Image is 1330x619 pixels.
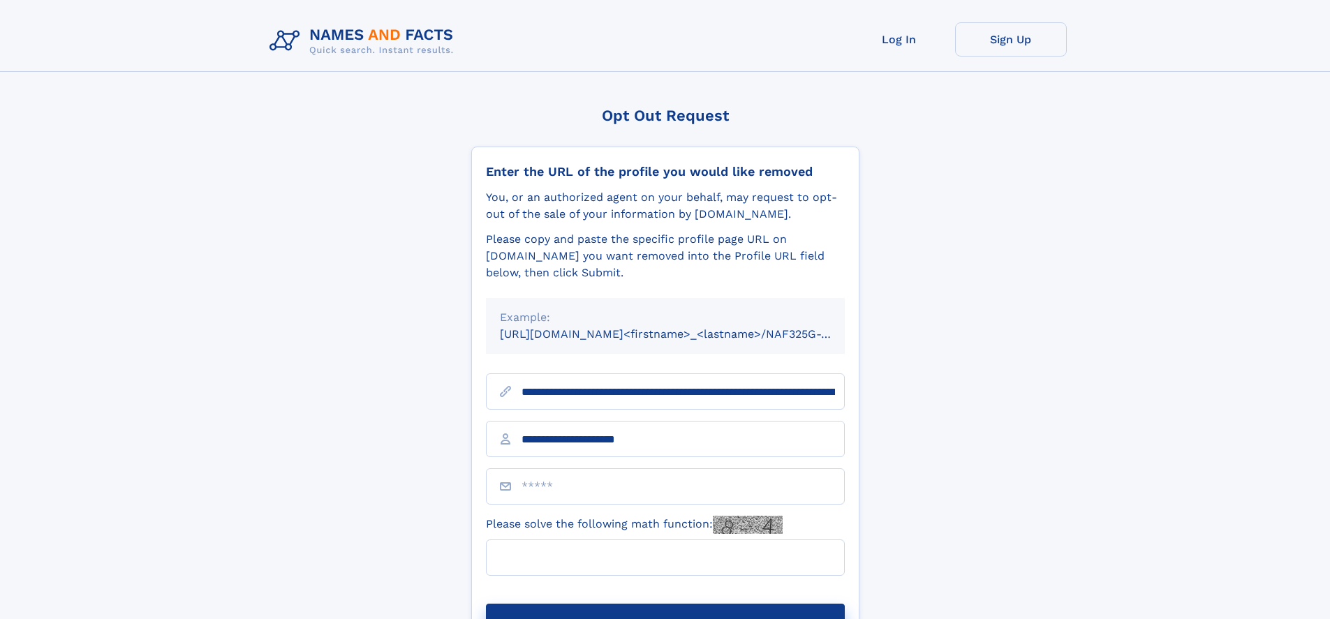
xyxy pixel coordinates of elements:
[500,309,831,326] div: Example:
[486,164,845,179] div: Enter the URL of the profile you would like removed
[486,516,783,534] label: Please solve the following math function:
[471,107,859,124] div: Opt Out Request
[486,189,845,223] div: You, or an authorized agent on your behalf, may request to opt-out of the sale of your informatio...
[955,22,1067,57] a: Sign Up
[264,22,465,60] img: Logo Names and Facts
[500,327,871,341] small: [URL][DOMAIN_NAME]<firstname>_<lastname>/NAF325G-xxxxxxxx
[486,231,845,281] div: Please copy and paste the specific profile page URL on [DOMAIN_NAME] you want removed into the Pr...
[843,22,955,57] a: Log In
